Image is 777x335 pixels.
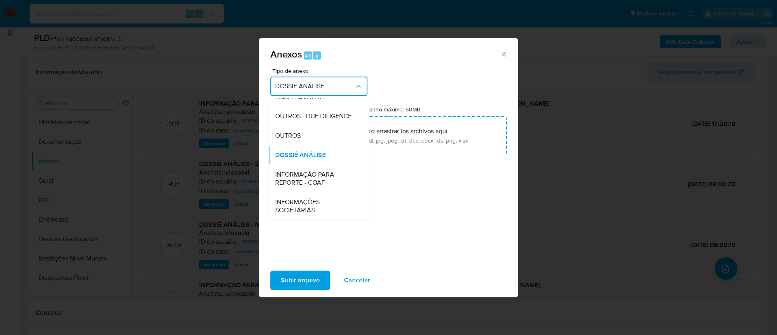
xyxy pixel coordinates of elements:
[281,271,320,289] span: Subir arquivo
[500,50,507,58] button: Cerrar
[275,112,352,120] span: OUTROS - DUE DILIGENCE
[305,52,311,60] span: Alt
[275,198,358,214] span: INFORMAÇÕES SOCIETÁRIAS
[275,93,325,101] span: MIDIA NEGATIVA
[275,82,355,90] span: DOSSIÊ ANÁLISE
[344,271,370,289] span: Cancelar
[315,52,318,60] span: a
[270,271,330,290] button: Subir arquivo
[270,77,367,96] button: DOSSIÊ ANÁLISE
[275,151,326,159] span: DOSSIÊ ANÁLISE
[272,68,369,74] span: Tipo de anexo
[270,155,507,171] ul: Archivos seleccionados
[359,106,420,113] label: Tamanho máximo: 50MB
[275,132,301,140] span: OUTROS
[275,171,358,187] span: INFORMAÇÃO PARA REPORTE - COAF
[333,271,381,290] button: Cancelar
[270,47,302,61] span: Anexos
